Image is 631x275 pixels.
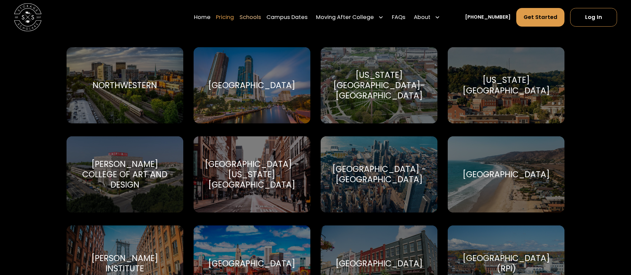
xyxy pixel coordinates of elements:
div: [PERSON_NAME] Institute [75,253,175,274]
a: Log In [570,8,617,27]
a: Go to selected school [448,136,564,212]
a: Get Started [516,8,565,27]
a: Go to selected school [194,47,310,123]
a: FAQs [392,8,405,27]
div: [GEOGRAPHIC_DATA] [208,80,295,90]
a: Go to selected school [67,47,183,123]
a: Pricing [216,8,234,27]
a: Go to selected school [321,47,437,123]
a: Go to selected school [194,136,310,212]
div: [US_STATE][GEOGRAPHIC_DATA] [456,75,556,95]
a: [PHONE_NUMBER] [465,14,511,21]
div: Moving After College [316,13,374,22]
a: Go to selected school [448,47,564,123]
a: home [14,3,42,31]
div: [US_STATE][GEOGRAPHIC_DATA]-[GEOGRAPHIC_DATA] [329,70,429,101]
a: Campus Dates [266,8,308,27]
a: Home [194,8,211,27]
a: Go to selected school [67,136,183,212]
div: About [411,8,443,27]
div: [GEOGRAPHIC_DATA] - [US_STATE][GEOGRAPHIC_DATA] [202,159,302,190]
div: Moving After College [313,8,387,27]
a: Schools [239,8,261,27]
img: Storage Scholars main logo [14,3,42,31]
div: [GEOGRAPHIC_DATA] - [GEOGRAPHIC_DATA] [329,164,429,185]
div: [GEOGRAPHIC_DATA] [208,258,295,269]
div: [GEOGRAPHIC_DATA] [463,169,550,180]
div: [PERSON_NAME] College of Art and Design [75,159,175,190]
div: Northwestern [92,80,157,90]
div: About [414,13,430,22]
div: [GEOGRAPHIC_DATA] (RPI) [456,253,556,274]
a: Go to selected school [321,136,437,212]
div: [GEOGRAPHIC_DATA] [336,258,423,269]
